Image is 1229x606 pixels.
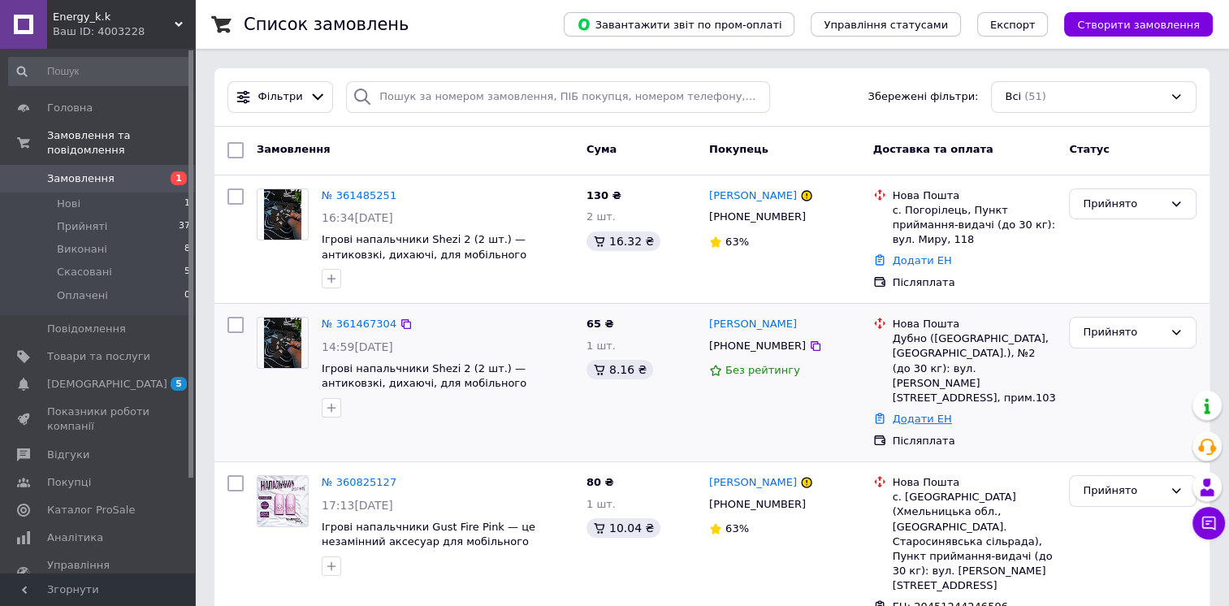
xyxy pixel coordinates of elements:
[322,362,526,405] a: Ігрові напальчники Shezi 2 (2 шт.) — антиковзкі, дихаючі, для мобільного геймінгу
[57,265,112,279] span: Скасовані
[47,448,89,462] span: Відгуки
[706,206,809,227] div: [PHONE_NUMBER]
[893,317,1057,331] div: Нова Пошта
[893,490,1057,593] div: с. [GEOGRAPHIC_DATA] (Хмельницька обл., [GEOGRAPHIC_DATA]. Старосинявська сільрада), Пункт прийма...
[244,15,409,34] h1: Список замовлень
[8,57,192,86] input: Пошук
[990,19,1036,31] span: Експорт
[264,318,302,368] img: Фото товару
[893,188,1057,203] div: Нова Пошта
[977,12,1049,37] button: Експорт
[1048,18,1213,30] a: Створити замовлення
[1083,324,1163,341] div: Прийнято
[586,340,616,352] span: 1 шт.
[47,171,115,186] span: Замовлення
[586,476,614,488] span: 80 ₴
[725,236,749,248] span: 63%
[322,476,396,488] a: № 360825127
[47,377,167,392] span: [DEMOGRAPHIC_DATA]
[47,503,135,517] span: Каталог ProSale
[577,17,781,32] span: Завантажити звіт по пром-оплаті
[322,521,535,563] a: Ігрові напальчники Gust Fire Pink — це незамінний аксесуар для мобільного геймінгу.
[706,335,809,357] div: [PHONE_NUMBER]
[47,322,126,336] span: Повідомлення
[709,475,797,491] a: [PERSON_NAME]
[586,232,660,251] div: 16.32 ₴
[257,476,308,526] img: Фото товару
[322,189,396,201] a: № 361485251
[322,318,396,330] a: № 361467304
[57,288,108,303] span: Оплачені
[57,242,107,257] span: Виконані
[179,219,190,234] span: 37
[47,558,150,587] span: Управління сайтом
[893,254,952,266] a: Додати ЕН
[257,143,330,155] span: Замовлення
[322,340,393,353] span: 14:59[DATE]
[586,143,617,155] span: Cума
[893,275,1057,290] div: Післяплата
[1005,89,1021,105] span: Всі
[893,434,1057,448] div: Післяплата
[709,188,797,204] a: [PERSON_NAME]
[257,475,309,527] a: Фото товару
[184,288,190,303] span: 0
[586,498,616,510] span: 1 шт.
[184,197,190,211] span: 1
[47,475,91,490] span: Покупці
[586,360,653,379] div: 8.16 ₴
[184,265,190,279] span: 5
[1077,19,1200,31] span: Створити замовлення
[873,143,993,155] span: Доставка та оплата
[322,211,393,224] span: 16:34[DATE]
[264,189,302,240] img: Фото товару
[57,219,107,234] span: Прийняті
[346,81,769,113] input: Пошук за номером замовлення, ПІБ покупця, номером телефону, Email, номером накладної
[586,318,614,330] span: 65 ₴
[709,143,768,155] span: Покупець
[586,210,616,223] span: 2 шт.
[725,364,800,376] span: Без рейтингу
[893,331,1057,405] div: Дубно ([GEOGRAPHIC_DATA], [GEOGRAPHIC_DATA].), №2 (до 30 кг): вул. [PERSON_NAME][STREET_ADDRESS],...
[709,317,797,332] a: [PERSON_NAME]
[47,101,93,115] span: Головна
[257,317,309,369] a: Фото товару
[257,188,309,240] a: Фото товару
[171,377,187,391] span: 5
[893,203,1057,248] div: с. Погорілець, Пункт приймання-видачі (до 30 кг): вул. Миру, 118
[706,494,809,515] div: [PHONE_NUMBER]
[171,171,187,185] span: 1
[47,530,103,545] span: Аналітика
[1083,196,1163,213] div: Прийнято
[322,233,526,275] a: Ігрові напальчники Shezi 2 (2 шт.) — антиковзкі, дихаючі, для мобільного геймінгу
[47,405,150,434] span: Показники роботи компанії
[1083,483,1163,500] div: Прийнято
[53,24,195,39] div: Ваш ID: 4003228
[893,413,952,425] a: Додати ЕН
[184,242,190,257] span: 8
[811,12,961,37] button: Управління статусами
[47,349,150,364] span: Товари та послуги
[1192,507,1225,539] button: Чат з покупцем
[1064,12,1213,37] button: Створити замовлення
[322,499,393,512] span: 17:13[DATE]
[564,12,794,37] button: Завантажити звіт по пром-оплаті
[57,197,80,211] span: Нові
[1024,90,1046,102] span: (51)
[47,128,195,158] span: Замовлення та повідомлення
[824,19,948,31] span: Управління статусами
[53,10,175,24] span: Energy_k.k
[893,475,1057,490] div: Нова Пошта
[725,522,749,535] span: 63%
[258,89,303,105] span: Фільтри
[868,89,978,105] span: Збережені фільтри:
[586,518,660,538] div: 10.04 ₴
[586,189,621,201] span: 130 ₴
[1069,143,1110,155] span: Статус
